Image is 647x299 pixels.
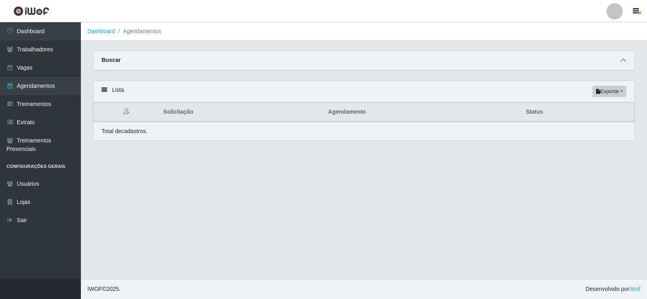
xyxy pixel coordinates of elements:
[81,22,647,41] nav: breadcrumb
[115,27,161,36] li: Agendamentos
[93,81,634,102] div: Lista
[87,28,115,34] a: Dashboard
[629,286,641,292] a: iWof
[87,286,102,292] span: IWOF
[13,6,49,16] img: CoreUI Logo
[159,103,323,122] th: Solicitação
[592,86,626,97] button: Exportar
[586,285,641,293] span: Desenvolvido por
[521,103,634,122] th: Status
[323,103,521,122] th: Agendamento
[87,285,121,293] span: © 2025 .
[101,127,148,136] p: Total de cadastros.
[101,57,121,63] strong: Buscar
